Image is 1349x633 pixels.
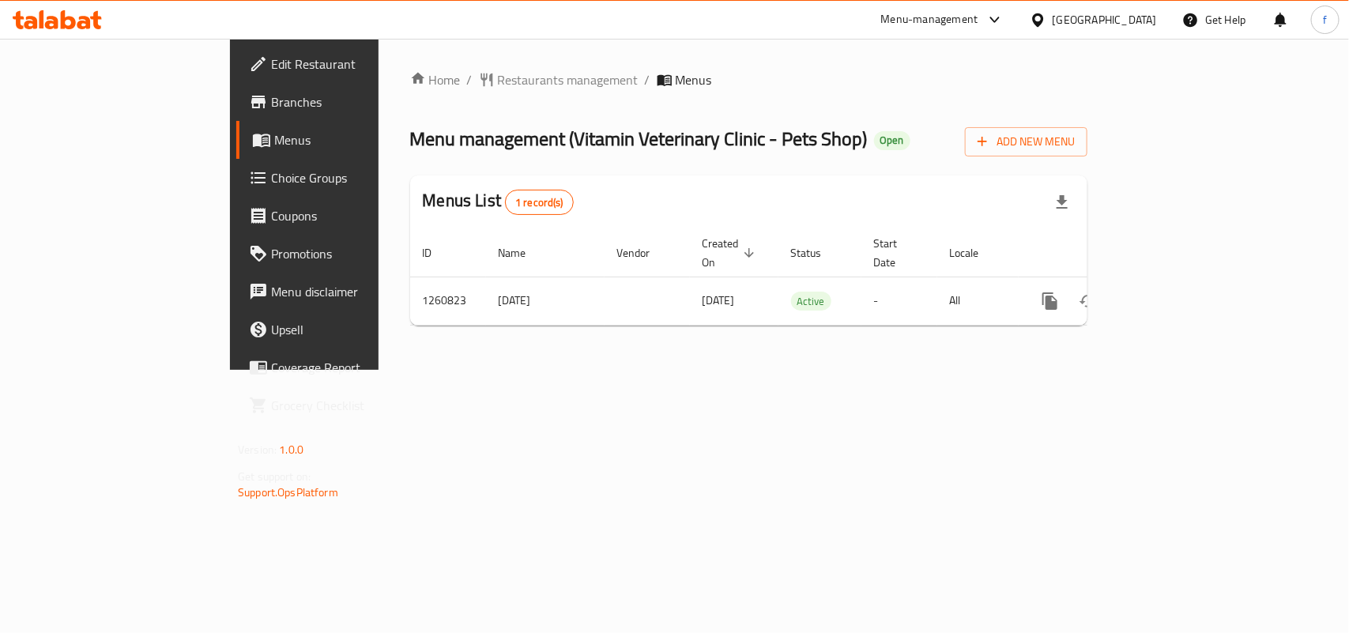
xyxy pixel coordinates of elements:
[236,273,455,311] a: Menu disclaimer
[861,277,937,325] td: -
[874,134,910,147] span: Open
[236,311,455,349] a: Upsell
[874,234,918,272] span: Start Date
[486,277,605,325] td: [DATE]
[274,130,443,149] span: Menus
[978,132,1075,152] span: Add New Menu
[937,277,1019,325] td: All
[676,70,712,89] span: Menus
[703,290,735,311] span: [DATE]
[950,243,1000,262] span: Locale
[645,70,650,89] li: /
[1069,282,1107,320] button: Change Status
[1019,229,1196,277] th: Actions
[965,127,1087,156] button: Add New Menu
[791,243,842,262] span: Status
[271,206,443,225] span: Coupons
[238,439,277,460] span: Version:
[506,195,573,210] span: 1 record(s)
[236,386,455,424] a: Grocery Checklist
[271,358,443,377] span: Coverage Report
[499,243,547,262] span: Name
[617,243,671,262] span: Vendor
[238,482,338,503] a: Support.OpsPlatform
[236,235,455,273] a: Promotions
[423,243,453,262] span: ID
[410,121,868,156] span: Menu management ( Vitamin Veterinary Clinic - Pets Shop )
[479,70,639,89] a: Restaurants management
[238,466,311,487] span: Get support on:
[236,349,455,386] a: Coverage Report
[791,292,831,311] span: Active
[1053,11,1157,28] div: [GEOGRAPHIC_DATA]
[271,244,443,263] span: Promotions
[1323,11,1327,28] span: f
[467,70,473,89] li: /
[423,189,574,215] h2: Menus List
[703,234,759,272] span: Created On
[236,159,455,197] a: Choice Groups
[271,168,443,187] span: Choice Groups
[881,10,978,29] div: Menu-management
[410,70,1087,89] nav: breadcrumb
[236,83,455,121] a: Branches
[271,282,443,301] span: Menu disclaimer
[236,197,455,235] a: Coupons
[505,190,574,215] div: Total records count
[236,45,455,83] a: Edit Restaurant
[279,439,303,460] span: 1.0.0
[271,92,443,111] span: Branches
[271,320,443,339] span: Upsell
[271,55,443,73] span: Edit Restaurant
[410,229,1196,326] table: enhanced table
[236,121,455,159] a: Menus
[498,70,639,89] span: Restaurants management
[1043,183,1081,221] div: Export file
[271,396,443,415] span: Grocery Checklist
[1031,282,1069,320] button: more
[874,131,910,150] div: Open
